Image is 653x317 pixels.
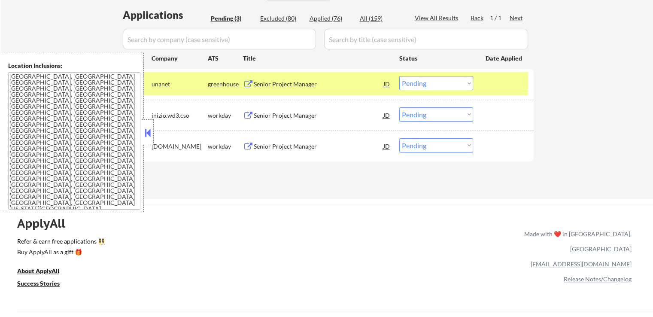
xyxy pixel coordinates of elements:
[383,76,391,91] div: JD
[490,14,510,22] div: 1 / 1
[521,226,632,256] div: Made with ❤️ in [GEOGRAPHIC_DATA], [GEOGRAPHIC_DATA]
[324,29,528,49] input: Search by title (case sensitive)
[17,249,103,255] div: Buy ApplyAll as a gift 🎁
[211,14,254,23] div: Pending (3)
[260,14,303,23] div: Excluded (80)
[17,279,71,290] a: Success Stories
[415,14,461,22] div: View All Results
[152,54,208,63] div: Company
[152,80,208,88] div: unanet
[152,111,208,120] div: inizio.wd3.cso
[531,260,632,268] a: [EMAIL_ADDRESS][DOMAIN_NAME]
[510,14,523,22] div: Next
[254,142,383,151] div: Senior Project Manager
[8,61,140,70] div: Location Inclusions:
[383,107,391,123] div: JD
[17,247,103,258] a: Buy ApplyAll as a gift 🎁
[17,267,59,274] u: About ApplyAll
[17,216,75,231] div: ApplyAll
[123,29,316,49] input: Search by company (case sensitive)
[208,142,243,151] div: workday
[208,111,243,120] div: workday
[399,50,473,66] div: Status
[254,80,383,88] div: Senior Project Manager
[486,54,523,63] div: Date Applied
[564,275,632,283] a: Release Notes/Changelog
[254,111,383,120] div: Senior Project Manager
[17,280,60,287] u: Success Stories
[310,14,352,23] div: Applied (76)
[471,14,484,22] div: Back
[123,10,208,20] div: Applications
[360,14,403,23] div: All (159)
[208,80,243,88] div: greenhouse
[208,54,243,63] div: ATS
[243,54,391,63] div: Title
[152,142,208,151] div: [DOMAIN_NAME]
[17,238,345,247] a: Refer & earn free applications 👯‍♀️
[383,138,391,154] div: JD
[17,266,71,277] a: About ApplyAll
